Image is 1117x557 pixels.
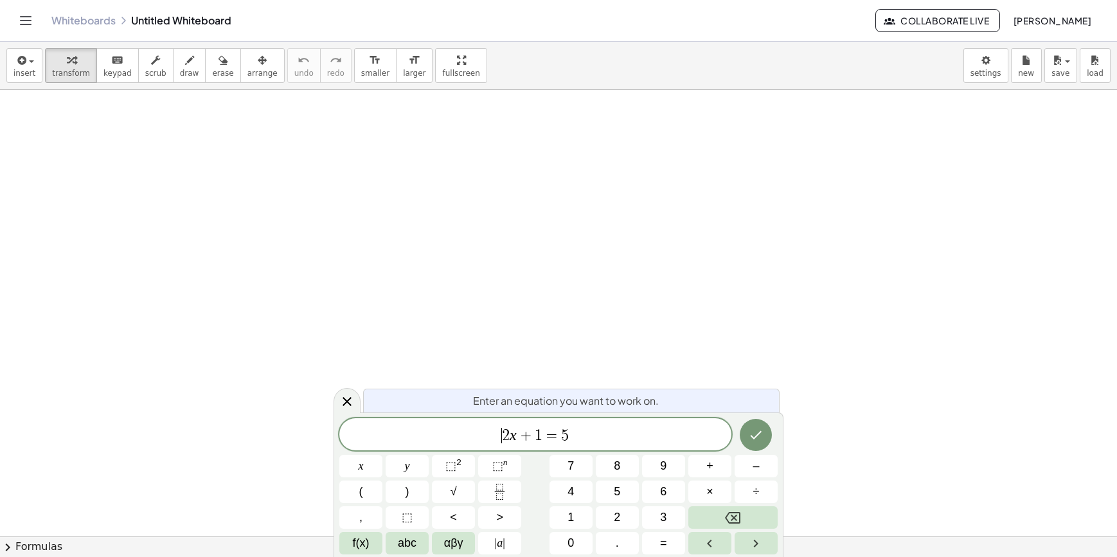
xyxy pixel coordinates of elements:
[145,69,166,78] span: scrub
[753,483,760,500] span: ÷
[535,428,542,443] span: 1
[330,53,342,68] i: redo
[398,535,416,552] span: abc
[294,69,314,78] span: undo
[1051,69,1069,78] span: save
[359,483,363,500] span: (
[386,506,429,529] button: Placeholder
[320,48,352,83] button: redoredo
[359,509,362,526] span: ,
[1087,69,1104,78] span: load
[642,481,685,503] button: 6
[450,509,457,526] span: <
[1080,48,1111,83] button: load
[386,455,429,477] button: y
[205,48,240,83] button: erase
[369,53,381,68] i: format_size
[456,457,461,467] sup: 2
[550,532,593,554] button: 0
[510,427,517,443] var: x
[660,457,666,475] span: 9
[596,455,639,477] button: 8
[212,69,233,78] span: erase
[963,48,1008,83] button: settings
[642,532,685,554] button: Equals
[1018,69,1034,78] span: new
[353,535,370,552] span: f(x)
[1011,48,1042,83] button: new
[642,506,685,529] button: 3
[432,506,475,529] button: Less than
[478,481,521,503] button: Fraction
[496,509,503,526] span: >
[1013,15,1091,26] span: [PERSON_NAME]
[287,48,321,83] button: undoundo
[614,457,620,475] span: 8
[706,457,713,475] span: +
[138,48,174,83] button: scrub
[403,69,425,78] span: larger
[442,69,479,78] span: fullscreen
[45,48,97,83] button: transform
[396,48,433,83] button: format_sizelarger
[735,532,778,554] button: Right arrow
[52,69,90,78] span: transform
[386,481,429,503] button: )
[501,428,502,443] span: ​
[886,15,989,26] span: Collaborate Live
[503,457,508,467] sup: n
[359,457,364,475] span: x
[435,48,487,83] button: fullscreen
[406,483,409,500] span: )
[15,10,36,31] button: Toggle navigation
[660,509,666,526] span: 3
[502,428,510,443] span: 2
[173,48,206,83] button: draw
[478,455,521,477] button: Superscript
[688,481,731,503] button: Times
[298,53,310,68] i: undo
[688,532,731,554] button: Left arrow
[517,428,535,443] span: +
[478,506,521,529] button: Greater than
[339,455,382,477] button: x
[402,509,413,526] span: ⬚
[444,535,463,552] span: αβγ
[1044,48,1077,83] button: save
[354,48,397,83] button: format_sizesmaller
[432,532,475,554] button: Greek alphabet
[616,535,619,552] span: .
[103,69,132,78] span: keypad
[339,506,382,529] button: ,
[660,483,666,500] span: 6
[445,459,456,472] span: ⬚
[492,459,503,472] span: ⬚
[688,506,778,529] button: Backspace
[405,457,410,475] span: y
[660,535,667,552] span: =
[550,455,593,477] button: 7
[614,509,620,526] span: 2
[51,14,116,27] a: Whiteboards
[432,455,475,477] button: Squared
[567,509,574,526] span: 1
[247,69,278,78] span: arrange
[735,455,778,477] button: Minus
[432,481,475,503] button: Square root
[688,455,731,477] button: Plus
[550,506,593,529] button: 1
[753,457,759,475] span: –
[361,69,389,78] span: smaller
[596,481,639,503] button: 5
[1003,9,1102,32] button: [PERSON_NAME]
[642,455,685,477] button: 9
[240,48,285,83] button: arrange
[875,9,1000,32] button: Collaborate Live
[451,483,457,500] span: √
[735,481,778,503] button: Divide
[327,69,344,78] span: redo
[408,53,420,68] i: format_size
[567,457,574,475] span: 7
[970,69,1001,78] span: settings
[339,532,382,554] button: Functions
